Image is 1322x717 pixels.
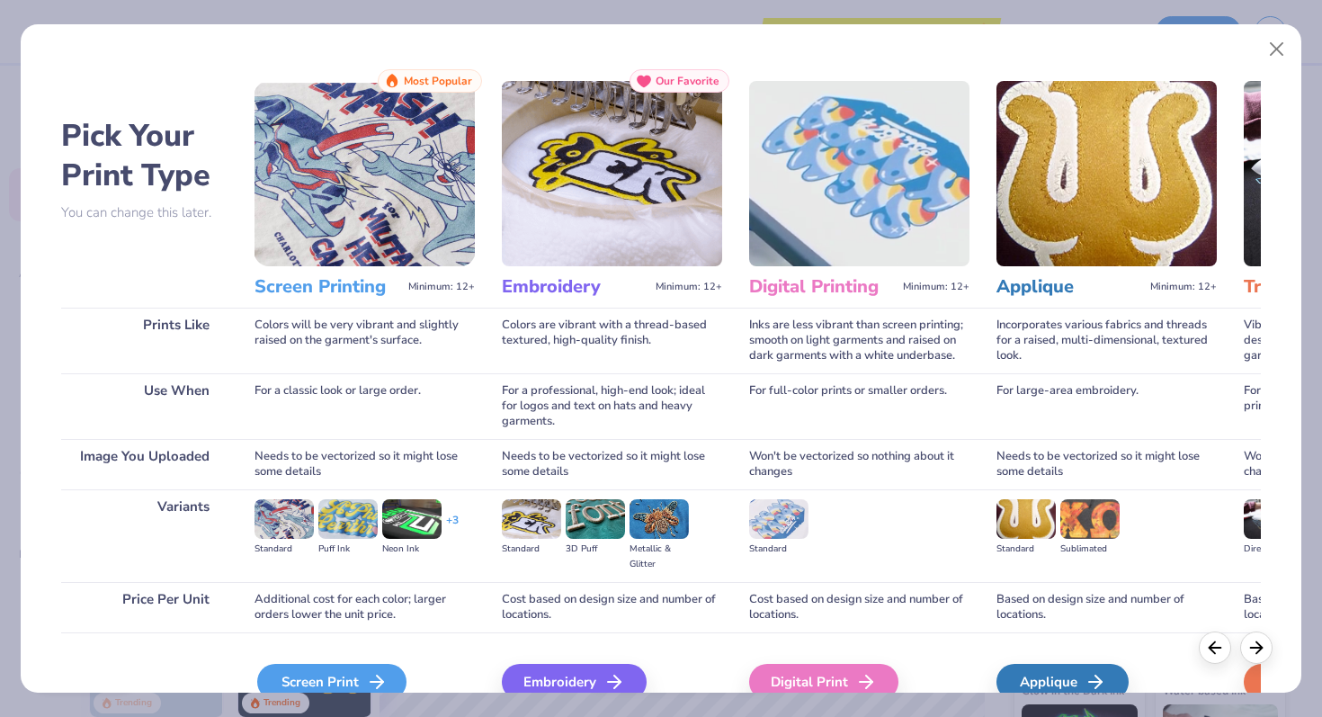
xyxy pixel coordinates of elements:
div: Use When [61,373,228,439]
div: Embroidery [502,664,647,700]
div: Needs to be vectorized so it might lose some details [255,439,475,489]
div: Colors are vibrant with a thread-based textured, high-quality finish. [502,308,722,373]
img: Digital Printing [749,81,969,266]
img: 3D Puff [566,499,625,539]
div: Variants [61,489,228,582]
div: For a classic look or large order. [255,373,475,439]
div: Needs to be vectorized so it might lose some details [996,439,1217,489]
img: Embroidery [502,81,722,266]
div: Incorporates various fabrics and threads for a raised, multi-dimensional, textured look. [996,308,1217,373]
div: Standard [996,542,1056,557]
div: For large-area embroidery. [996,373,1217,439]
img: Standard [749,499,808,539]
img: Direct-to-film [1244,499,1303,539]
div: Image You Uploaded [61,439,228,489]
div: Cost based on design size and number of locations. [502,582,722,632]
img: Metallic & Glitter [630,499,689,539]
div: Direct-to-film [1244,542,1303,557]
span: Most Popular [404,75,472,87]
span: Minimum: 12+ [656,281,722,293]
div: Won't be vectorized so nothing about it changes [749,439,969,489]
span: Minimum: 12+ [1150,281,1217,293]
div: Standard [749,542,808,557]
div: Standard [502,542,561,557]
div: Prints Like [61,308,228,373]
div: Additional cost for each color; larger orders lower the unit price. [255,582,475,632]
div: Screen Print [257,664,406,700]
div: Applique [996,664,1129,700]
div: For full-color prints or smaller orders. [749,373,969,439]
div: Metallic & Glitter [630,542,689,572]
span: Minimum: 12+ [408,281,475,293]
h3: Screen Printing [255,275,401,299]
h3: Embroidery [502,275,648,299]
div: For a professional, high-end look; ideal for logos and text on hats and heavy garments. [502,373,722,439]
img: Standard [255,499,314,539]
div: Puff Ink [318,542,378,557]
div: Digital Print [749,664,898,700]
img: Puff Ink [318,499,378,539]
button: Close [1260,32,1294,67]
img: Standard [996,499,1056,539]
div: Based on design size and number of locations. [996,582,1217,632]
div: Colors will be very vibrant and slightly raised on the garment's surface. [255,308,475,373]
div: Sublimated [1060,542,1120,557]
img: Sublimated [1060,499,1120,539]
div: Needs to be vectorized so it might lose some details [502,439,722,489]
span: Minimum: 12+ [903,281,969,293]
div: Price Per Unit [61,582,228,632]
p: You can change this later. [61,205,228,220]
img: Standard [502,499,561,539]
div: Standard [255,542,314,557]
div: Cost based on design size and number of locations. [749,582,969,632]
span: Our Favorite [656,75,719,87]
h3: Applique [996,275,1143,299]
img: Applique [996,81,1217,266]
div: 3D Puff [566,542,625,557]
img: Neon Ink [382,499,442,539]
h2: Pick Your Print Type [61,116,228,195]
h3: Digital Printing [749,275,896,299]
img: Screen Printing [255,81,475,266]
div: Neon Ink [382,542,442,557]
div: Inks are less vibrant than screen printing; smooth on light garments and raised on dark garments ... [749,308,969,373]
div: + 3 [446,513,459,543]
